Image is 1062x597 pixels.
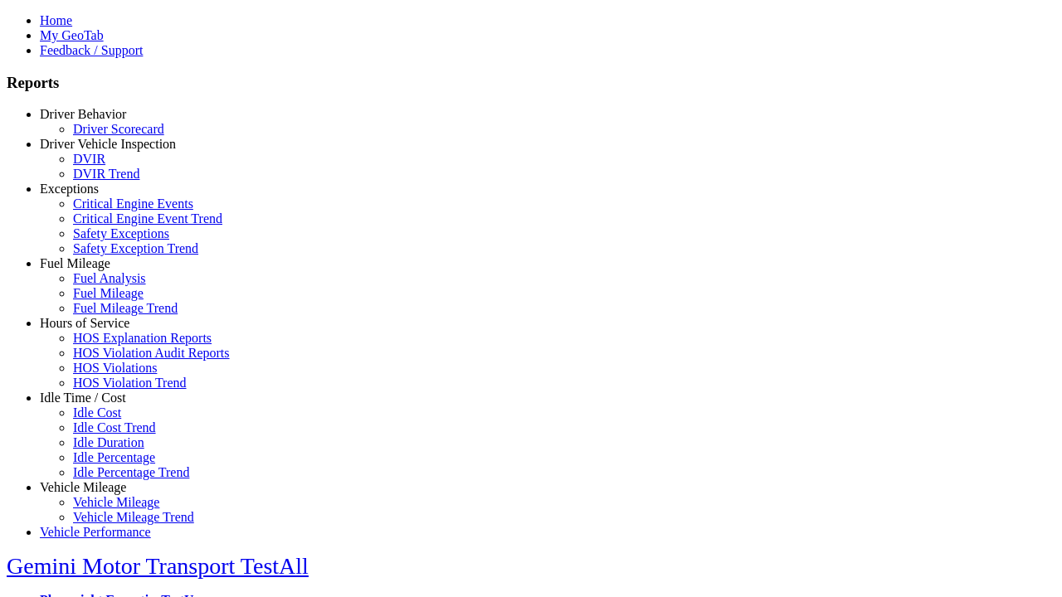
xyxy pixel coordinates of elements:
[73,211,222,226] a: Critical Engine Event Trend
[73,122,164,136] a: Driver Scorecard
[73,361,157,375] a: HOS Violations
[73,271,146,285] a: Fuel Analysis
[40,256,110,270] a: Fuel Mileage
[40,316,129,330] a: Hours of Service
[73,510,194,524] a: Vehicle Mileage Trend
[40,107,126,121] a: Driver Behavior
[73,286,144,300] a: Fuel Mileage
[7,74,1055,92] h3: Reports
[73,152,105,166] a: DVIR
[73,241,198,255] a: Safety Exception Trend
[73,450,155,464] a: Idle Percentage
[73,226,169,240] a: Safety Exceptions
[73,420,156,434] a: Idle Cost Trend
[73,197,193,211] a: Critical Engine Events
[73,167,139,181] a: DVIR Trend
[73,465,189,479] a: Idle Percentage Trend
[7,553,309,579] a: Gemini Motor Transport TestAll
[40,182,99,196] a: Exceptions
[40,480,126,494] a: Vehicle Mileage
[73,405,121,420] a: Idle Cost
[40,13,72,27] a: Home
[40,391,126,405] a: Idle Time / Cost
[73,435,144,449] a: Idle Duration
[40,28,104,42] a: My GeoTab
[40,525,151,539] a: Vehicle Performance
[73,495,159,509] a: Vehicle Mileage
[40,137,176,151] a: Driver Vehicle Inspection
[40,43,143,57] a: Feedback / Support
[73,346,230,360] a: HOS Violation Audit Reports
[73,301,178,315] a: Fuel Mileage Trend
[73,331,212,345] a: HOS Explanation Reports
[73,376,187,390] a: HOS Violation Trend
